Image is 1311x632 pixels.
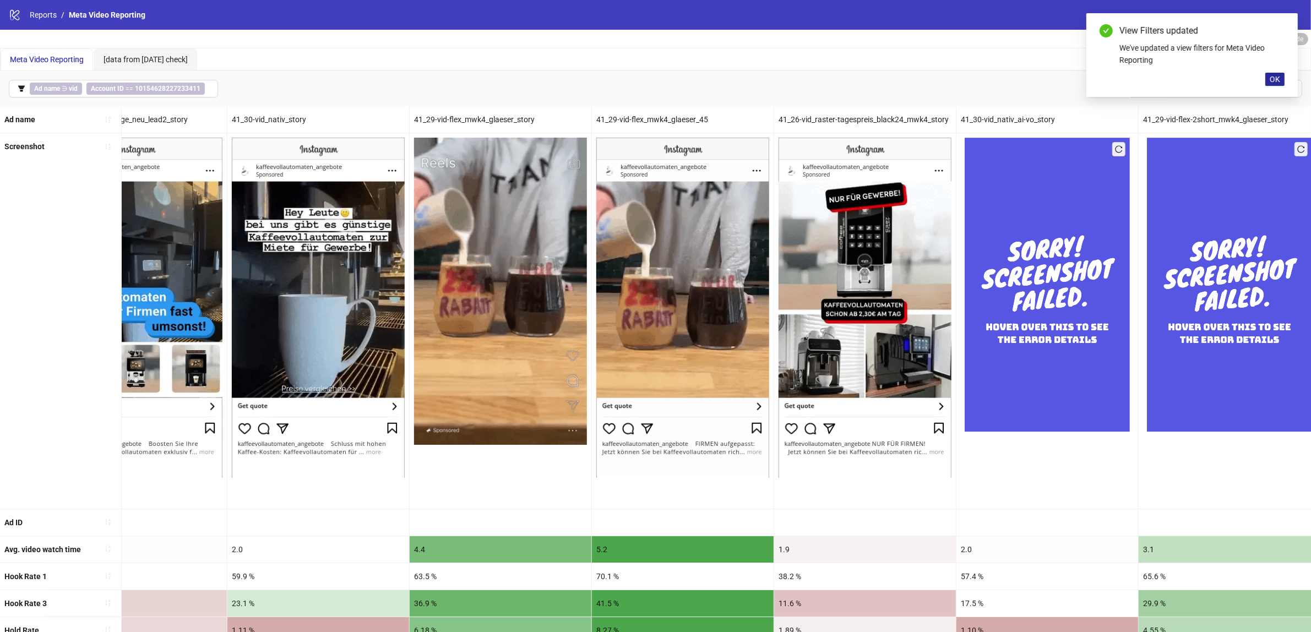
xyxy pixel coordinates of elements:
span: reload [1115,145,1123,153]
div: 2.0 [227,536,409,563]
div: 2.0 [45,536,227,563]
img: Screenshot 120213072283290498 [414,138,587,445]
b: Screenshot [4,142,45,151]
b: Ad name [4,115,35,124]
div: 23.1 % [227,590,409,617]
img: Failed Screenshot Placeholder [965,138,1130,431]
span: OK [1270,75,1280,84]
span: sort-ascending [104,518,112,526]
div: 38.2 % [774,563,956,590]
div: 41_29-vid-flex_mwk4_glaeser_story [410,106,591,133]
div: 11.6 % [774,590,956,617]
div: 63.5 % [410,563,591,590]
a: Reports [28,9,59,21]
button: OK [1265,73,1285,86]
div: 41_26-vid_raster-tagespreis_black24_mwk4_story [774,106,956,133]
b: Avg. video watch time [4,545,81,554]
div: 59.9 % [227,563,409,590]
div: 41_3-video_pp_footage_neu_lead2_story [45,106,227,133]
span: sort-ascending [104,599,112,607]
span: Meta Video Reporting [10,55,84,64]
div: 41_29-vid-flex_mwk4_glaeser_45 [592,106,774,133]
span: sort-ascending [104,143,112,150]
div: 57.4 % [956,563,1138,590]
img: Screenshot 120212019441880498 [50,138,222,477]
div: 17.5 % [956,590,1138,617]
div: 70.1 % [592,563,774,590]
div: 13.3 % [45,590,227,617]
img: Screenshot 120212870120850498 [779,138,951,477]
a: Close [1272,24,1285,36]
span: ∋ [30,83,82,95]
span: Meta Video Reporting [69,10,145,19]
b: Hook Rate 1 [4,572,47,581]
img: Screenshot 120213072230940498 [596,138,769,477]
b: 10154628227233411 [135,85,200,92]
div: 4.4 [410,536,591,563]
div: 36.9 % [410,590,591,617]
div: 1.9 [774,536,956,563]
img: Screenshot 120213804961020498 [232,138,405,477]
b: Account ID [91,85,124,92]
div: 41.5 % [592,590,774,617]
span: == [86,83,205,95]
span: check-circle [1100,24,1113,37]
span: reload [1297,145,1305,153]
div: 54.5 % [45,563,227,590]
span: filter [18,85,25,92]
div: 5.2 [592,536,774,563]
span: sort-ascending [104,116,112,123]
div: View Filters updated [1119,24,1285,37]
div: We've updated a view filters for Meta Video Reporting [1119,42,1285,66]
div: 2.0 [956,536,1138,563]
span: [data from [DATE] check] [104,55,188,64]
b: vid [69,85,78,92]
span: sort-ascending [104,572,112,580]
span: sort-ascending [104,545,112,553]
b: Ad name [34,85,60,92]
li: / [61,9,64,21]
div: 41_30-vid_nativ_story [227,106,409,133]
b: Ad ID [4,518,23,527]
div: 41_30-vid_nativ_ai-vo_story [956,106,1138,133]
button: Ad name ∋ vidAccount ID == 10154628227233411 [9,80,218,97]
b: Hook Rate 3 [4,599,47,608]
